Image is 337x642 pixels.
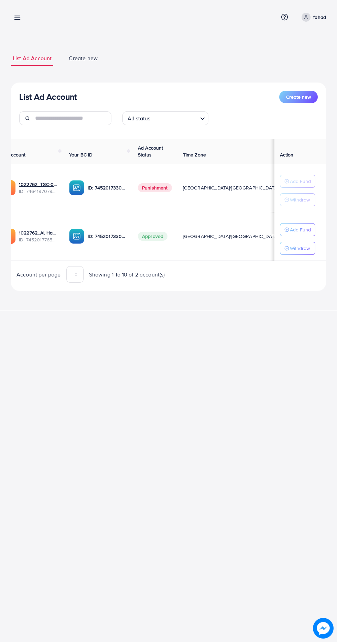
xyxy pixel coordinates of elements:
[69,54,98,62] span: Create new
[122,111,208,125] div: Search for option
[19,188,58,195] span: ID: 7464197079427137537
[183,233,279,240] span: [GEOGRAPHIC_DATA]/[GEOGRAPHIC_DATA]
[19,181,58,195] div: <span class='underline'>1022762_TSC-01_1737893822201</span></br>7464197079427137537
[0,151,26,158] span: Ad Account
[19,92,77,102] h3: List Ad Account
[69,180,84,195] img: ic-ba-acc.ded83a64.svg
[290,177,311,185] p: Add Fund
[89,271,165,279] span: Showing 1 To 10 of 2 account(s)
[19,229,58,243] div: <span class='underline'>1022762_Al Hamd Traders_1735058097282</span></br>7452017765898354704
[290,244,310,252] p: Withdraw
[290,226,311,234] p: Add Fund
[313,13,326,21] p: fahad
[280,223,315,236] button: Add Fund
[153,112,197,123] input: Search for option
[299,13,326,22] a: fahad
[19,229,58,236] a: 1022762_Al Hamd Traders_1735058097282
[138,183,172,192] span: Punishment
[280,193,315,206] button: Withdraw
[138,232,167,241] span: Approved
[313,618,334,639] img: image
[88,184,127,192] p: ID: 7452017330445533200
[183,184,279,191] span: [GEOGRAPHIC_DATA]/[GEOGRAPHIC_DATA]
[279,91,318,103] button: Create new
[126,113,152,123] span: All status
[280,242,315,255] button: Withdraw
[280,175,315,188] button: Add Fund
[19,181,58,188] a: 1022762_TSC-01_1737893822201
[69,229,84,244] img: ic-ba-acc.ded83a64.svg
[88,232,127,240] p: ID: 7452017330445533200
[286,94,311,100] span: Create new
[290,196,310,204] p: Withdraw
[13,54,52,62] span: List Ad Account
[280,151,294,158] span: Action
[69,151,93,158] span: Your BC ID
[17,271,61,279] span: Account per page
[183,151,206,158] span: Time Zone
[138,144,163,158] span: Ad Account Status
[19,236,58,243] span: ID: 7452017765898354704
